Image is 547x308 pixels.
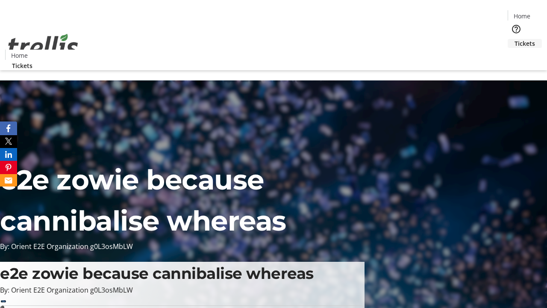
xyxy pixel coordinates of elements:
a: Home [6,51,33,60]
span: Tickets [515,39,535,48]
span: Home [11,51,28,60]
button: Cart [508,48,525,65]
a: Tickets [5,61,39,70]
span: Home [514,12,530,21]
img: Orient E2E Organization g0L3osMbLW's Logo [5,24,81,67]
button: Help [508,21,525,38]
a: Tickets [508,39,542,48]
span: Tickets [12,61,32,70]
a: Home [508,12,535,21]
